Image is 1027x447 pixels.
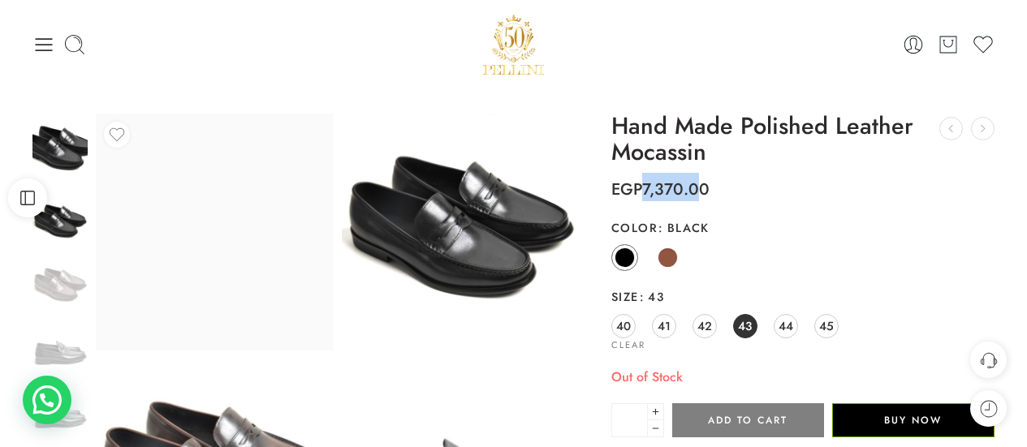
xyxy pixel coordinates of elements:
span: 41 [658,315,671,337]
button: Buy Now [832,403,995,437]
div: Loading image [460,232,461,233]
a: 43 [733,314,757,338]
span: Black [658,219,710,236]
a: 40 [611,314,636,338]
img: j1-scaled-1.webp [32,113,88,187]
label: Size [611,289,995,305]
a: Pellini - [481,12,546,77]
h1: Hand Made Polished Leather Mocassin [611,114,995,165]
img: j1-scaled-1.webp [32,322,88,377]
img: bfa8bdd0c5d34046bfec62571c4a7147-Original-3-scaled-1.jpg [96,114,333,350]
a: 41 [652,314,676,338]
img: Pellini [481,12,546,77]
img: j1-scaled-1.webp [32,258,88,313]
p: Out of Stock [611,367,995,388]
span: 40 [616,315,631,337]
span: 44 [779,315,793,337]
label: Color [611,220,995,236]
span: 42 [697,315,712,337]
img: bfa8bdd0c5d34046bfec62571c4a7147-Original-scaled-1.jpg [342,114,579,350]
span: EGP [611,178,642,201]
button: Add to cart [672,403,824,437]
a: Clear options [611,342,645,350]
a: j1-scaled-1.webp [32,139,88,157]
span: 43 [738,315,752,337]
img: j1-scaled-1.webp [32,195,88,250]
input: Product quantity [611,403,648,437]
span: 45 [819,315,834,337]
a: Login / Register [902,33,925,56]
a: 45 [814,314,839,338]
a: 44 [774,314,798,338]
a: Wishlist [972,33,995,56]
span: 43 [639,288,664,305]
bdi: 7,370.00 [611,178,710,201]
a: j1-scaled-1.webp [96,114,333,350]
a: 42 [693,314,717,338]
a: Cart [937,33,960,56]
